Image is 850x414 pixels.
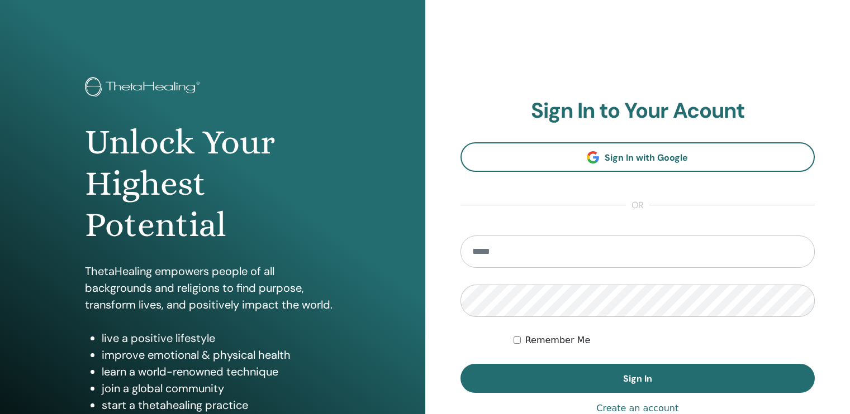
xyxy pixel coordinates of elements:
[514,334,815,347] div: Keep me authenticated indefinitely or until I manually logout
[85,263,340,313] p: ThetaHealing empowers people of all backgrounds and religions to find purpose, transform lives, a...
[525,334,591,347] label: Remember Me
[460,98,815,124] h2: Sign In to Your Acount
[85,122,340,246] h1: Unlock Your Highest Potential
[102,397,340,413] li: start a thetahealing practice
[626,199,649,212] span: or
[102,346,340,363] li: improve emotional & physical health
[102,363,340,380] li: learn a world-renowned technique
[460,142,815,172] a: Sign In with Google
[460,364,815,393] button: Sign In
[102,330,340,346] li: live a positive lifestyle
[623,373,652,384] span: Sign In
[102,380,340,397] li: join a global community
[605,152,688,163] span: Sign In with Google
